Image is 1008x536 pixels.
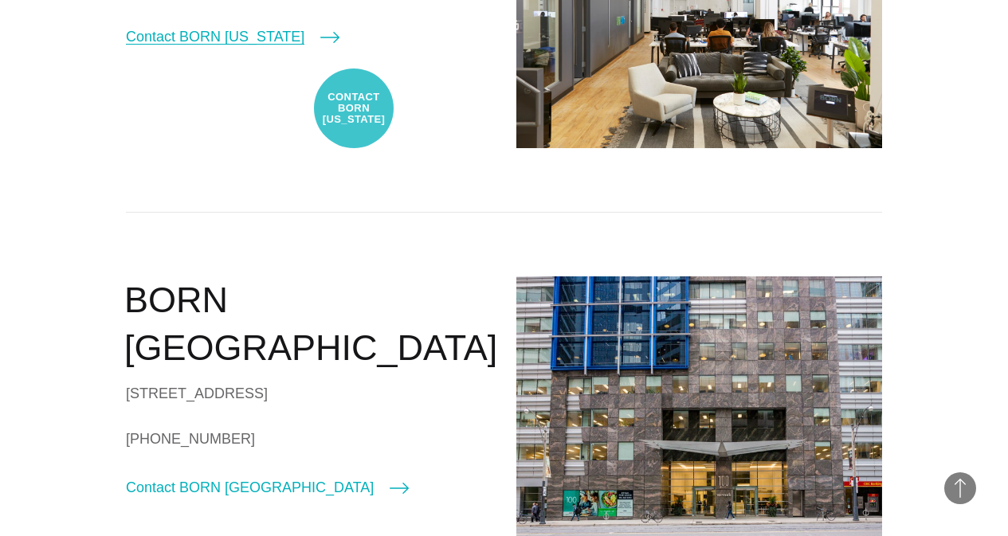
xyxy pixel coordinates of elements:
h2: BORN [GEOGRAPHIC_DATA] [124,276,492,373]
a: Contact BORN [GEOGRAPHIC_DATA] [126,476,409,499]
div: [STREET_ADDRESS] [126,381,492,405]
a: [PHONE_NUMBER] [126,427,492,451]
a: Contact BORN [US_STATE] [126,25,339,48]
button: Back to Top [944,472,976,504]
